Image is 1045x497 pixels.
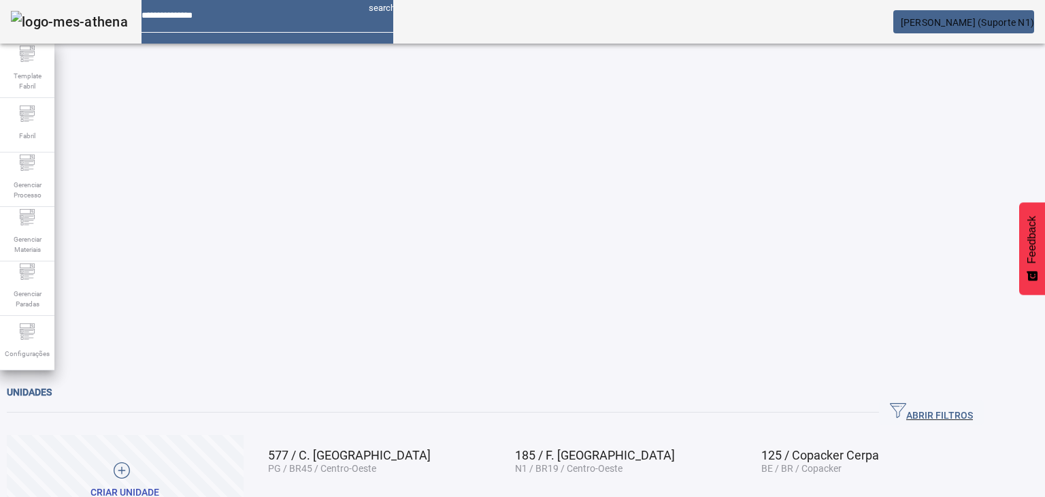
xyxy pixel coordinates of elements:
[7,67,48,95] span: Template Fabril
[1019,202,1045,295] button: Feedback - Mostrar pesquisa
[515,463,623,474] span: N1 / BR19 / Centro-Oeste
[7,387,52,398] span: Unidades
[268,463,376,474] span: PG / BR45 / Centro-Oeste
[515,448,675,462] span: 185 / F. [GEOGRAPHIC_DATA]
[761,448,879,462] span: 125 / Copacker Cerpa
[761,463,842,474] span: BE / BR / Copacker
[879,400,984,425] button: ABRIR FILTROS
[1026,216,1038,263] span: Feedback
[268,448,431,462] span: 577 / C. [GEOGRAPHIC_DATA]
[7,230,48,259] span: Gerenciar Materiais
[7,285,48,313] span: Gerenciar Paradas
[901,17,1035,28] span: [PERSON_NAME] (Suporte N1)
[11,11,128,33] img: logo-mes-athena
[15,127,39,145] span: Fabril
[890,402,973,423] span: ABRIR FILTROS
[1,344,54,363] span: Configurações
[7,176,48,204] span: Gerenciar Processo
